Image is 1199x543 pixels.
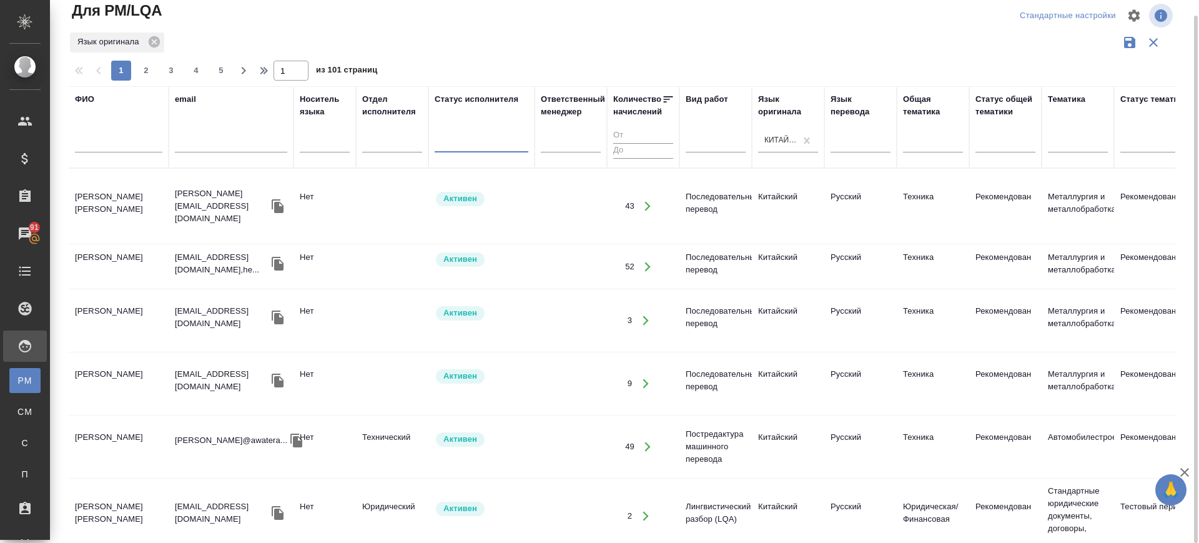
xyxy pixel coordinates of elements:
[1017,6,1119,26] div: split button
[969,362,1042,406] td: Рекомендован
[175,368,269,393] p: [EMAIL_ADDRESS][DOMAIN_NAME]
[625,261,634,273] div: 52
[69,1,162,21] span: Для PM/LQA
[175,251,269,276] p: [EMAIL_ADDRESS][DOMAIN_NAME],he...
[824,245,897,289] td: Русский
[294,245,356,289] td: Нет
[69,245,169,289] td: [PERSON_NAME]
[9,431,41,456] a: С
[294,362,356,406] td: Нет
[435,431,528,448] div: Рядовой исполнитель: назначай с учетом рейтинга
[1042,245,1114,289] td: Металлургия и металлобработка
[625,441,634,453] div: 49
[628,510,632,522] div: 2
[435,191,528,207] div: Рядовой исполнитель: назначай с учетом рейтинга
[635,194,661,219] button: Открыть работы
[175,501,269,526] p: [EMAIL_ADDRESS][DOMAIN_NAME]
[752,362,824,406] td: Китайский
[824,425,897,469] td: Русский
[435,501,528,517] div: Рядовой исполнитель: назначай с учетом рейтинга
[175,93,196,106] div: email
[897,299,969,342] td: Техника
[362,93,422,118] div: Отдел исполнителя
[635,254,661,279] button: Открыть работы
[969,299,1042,342] td: Рекомендован
[613,128,673,144] input: От
[69,184,169,228] td: [PERSON_NAME] [PERSON_NAME]
[9,462,41,487] a: П
[269,197,287,216] button: Скопировать
[969,425,1042,469] td: Рекомендован
[316,62,377,81] span: из 101 страниц
[77,36,144,48] p: Язык оригинала
[969,245,1042,289] td: Рекомендован
[356,425,428,469] td: Технический
[211,61,231,81] button: 5
[824,494,897,538] td: Русский
[269,371,287,390] button: Скопировать
[1048,93,1085,106] div: Тематика
[1120,93,1188,106] div: Статус тематики
[897,494,969,538] td: Юридическая/Финансовая
[16,406,34,418] span: CM
[1160,477,1182,503] span: 🙏
[824,184,897,228] td: Русский
[679,494,752,538] td: Лингвистический разбор (LQA)
[175,305,269,330] p: [EMAIL_ADDRESS][DOMAIN_NAME]
[435,305,528,322] div: Рядовой исполнитель: назначай с учетом рейтинга
[613,93,662,118] div: Количество начислений
[211,64,231,77] span: 5
[269,308,287,327] button: Скопировать
[679,299,752,342] td: Последовательный перевод
[633,308,658,334] button: Открыть работы
[294,184,356,228] td: Нет
[136,64,156,77] span: 2
[1042,425,1114,469] td: Автомобилестроение
[1149,4,1175,27] span: Посмотреть информацию
[1155,474,1187,506] button: 🙏
[625,200,634,212] div: 43
[69,299,169,342] td: [PERSON_NAME]
[186,64,206,77] span: 4
[69,425,169,469] td: [PERSON_NAME]
[764,135,797,146] div: Китайский
[758,93,818,118] div: Язык оригинала
[294,425,356,469] td: Нет
[635,434,661,460] button: Открыть работы
[613,143,673,159] input: До
[287,431,306,450] button: Скопировать
[300,93,350,118] div: Носитель языка
[752,299,824,342] td: Китайский
[1118,31,1142,54] button: Сохранить фильтры
[161,61,181,81] button: 3
[975,93,1035,118] div: Статус общей тематики
[897,362,969,406] td: Техника
[443,502,477,515] p: Активен
[16,374,34,387] span: PM
[356,494,428,538] td: Юридический
[69,362,169,406] td: [PERSON_NAME]
[75,93,94,106] div: ФИО
[679,422,752,472] td: Постредактура машинного перевода
[628,314,632,327] div: 3
[1042,184,1114,228] td: Металлургия и металлобработка
[752,184,824,228] td: Китайский
[1142,31,1165,54] button: Сбросить фильтры
[70,32,164,52] div: Язык оригинала
[679,245,752,289] td: Последовательный перевод
[435,93,518,106] div: Статус исполнителя
[443,192,477,205] p: Активен
[686,93,728,106] div: Вид работ
[679,184,752,228] td: Последовательный перевод
[175,187,269,225] p: [PERSON_NAME][EMAIL_ADDRESS][DOMAIN_NAME]
[69,494,169,538] td: [PERSON_NAME] [PERSON_NAME]
[903,93,963,118] div: Общая тематика
[294,494,356,538] td: Нет
[752,494,824,538] td: Китайский
[9,368,41,393] a: PM
[897,184,969,228] td: Техника
[443,370,477,382] p: Активен
[443,253,477,266] p: Активен
[969,184,1042,228] td: Рекомендован
[175,434,287,447] p: [PERSON_NAME]@awatera...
